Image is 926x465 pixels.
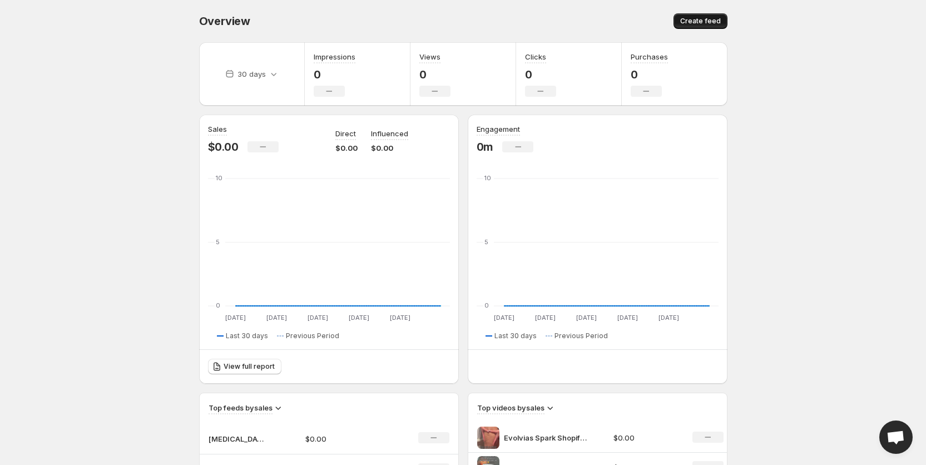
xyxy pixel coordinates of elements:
[658,314,679,321] text: [DATE]
[477,402,544,413] h3: Top videos by sales
[477,427,499,449] img: Evolvias Spark Shopify 2
[208,123,227,135] h3: Sales
[477,123,520,135] h3: Engagement
[224,362,275,371] span: View full report
[286,332,339,340] span: Previous Period
[680,17,721,26] span: Create feed
[225,314,245,321] text: [DATE]
[208,140,239,154] p: $0.00
[314,68,355,81] p: 0
[674,13,727,29] button: Create feed
[208,359,281,374] a: View full report
[484,174,491,182] text: 10
[209,402,273,413] h3: Top feeds by sales
[371,128,408,139] p: Influenced
[348,314,369,321] text: [DATE]
[216,174,222,182] text: 10
[631,68,668,81] p: 0
[389,314,410,321] text: [DATE]
[335,142,358,154] p: $0.00
[216,301,220,309] text: 0
[525,51,546,62] h3: Clicks
[419,51,440,62] h3: Views
[631,51,668,62] h3: Purchases
[305,433,384,444] p: $0.00
[199,14,250,28] span: Overview
[226,332,268,340] span: Last 30 days
[494,332,537,340] span: Last 30 days
[613,432,679,443] p: $0.00
[504,432,587,443] p: Evolvias Spark Shopify 2
[335,128,356,139] p: Direct
[307,314,328,321] text: [DATE]
[493,314,514,321] text: [DATE]
[484,301,489,309] text: 0
[419,68,450,81] p: 0
[237,68,266,80] p: 30 days
[314,51,355,62] h3: Impressions
[484,238,488,246] text: 5
[534,314,555,321] text: [DATE]
[879,421,913,454] div: Open chat
[266,314,286,321] text: [DATE]
[371,142,408,154] p: $0.00
[209,433,264,444] p: [MEDICAL_DATA] Massager
[617,314,637,321] text: [DATE]
[554,332,608,340] span: Previous Period
[216,238,220,246] text: 5
[525,68,556,81] p: 0
[477,140,494,154] p: 0m
[576,314,596,321] text: [DATE]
